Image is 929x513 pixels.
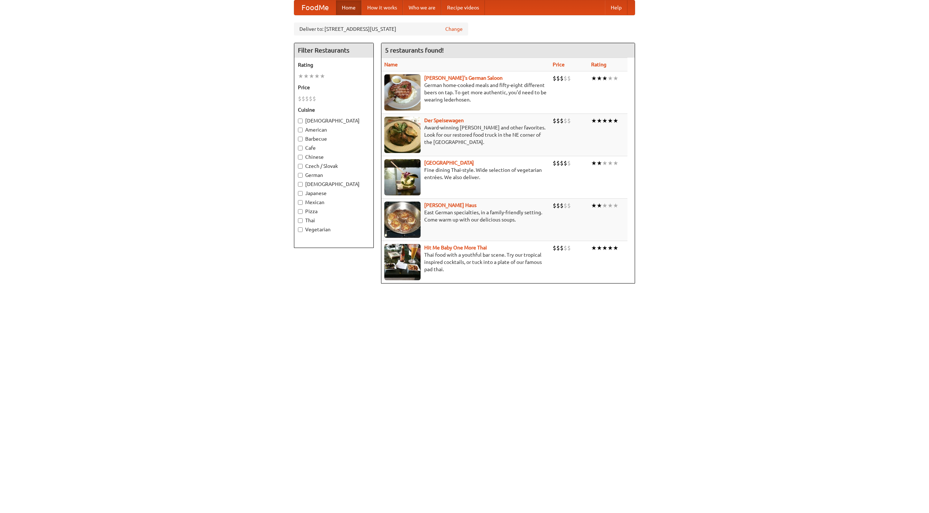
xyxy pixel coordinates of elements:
li: ★ [591,159,597,167]
label: Vegetarian [298,226,370,233]
a: [PERSON_NAME]'s German Saloon [424,75,503,81]
p: Thai food with a youthful bar scene. Try our tropical inspired cocktails, or tuck into a plate of... [384,251,547,273]
label: Pizza [298,208,370,215]
li: $ [564,202,567,210]
li: ★ [607,244,613,252]
li: $ [567,117,571,125]
label: Chinese [298,153,370,161]
li: ★ [591,74,597,82]
li: $ [556,117,560,125]
li: $ [567,74,571,82]
li: ★ [602,74,607,82]
li: $ [556,244,560,252]
li: ★ [607,159,613,167]
p: German home-cooked meals and fifty-eight different beers on tap. To get more authentic, you'd nee... [384,82,547,103]
a: Der Speisewagen [424,117,464,123]
a: Recipe videos [441,0,485,15]
h5: Cuisine [298,106,370,113]
a: Price [553,62,565,67]
label: Thai [298,217,370,224]
ng-pluralize: 5 restaurants found! [385,47,444,54]
li: $ [553,202,556,210]
li: $ [309,95,312,103]
input: Pizza [298,209,303,214]
p: Fine dining Thai-style. Wide selection of vegetarian entrées. We also deliver. [384,166,547,181]
li: ★ [597,202,602,210]
li: $ [567,244,571,252]
li: ★ [597,159,602,167]
li: ★ [591,244,597,252]
label: American [298,126,370,133]
li: $ [564,74,567,82]
li: ★ [320,72,325,80]
a: Rating [591,62,606,67]
label: [DEMOGRAPHIC_DATA] [298,181,370,188]
a: Hit Me Baby One More Thai [424,245,487,251]
input: Japanese [298,191,303,196]
img: babythai.jpg [384,244,421,280]
li: ★ [597,117,602,125]
li: ★ [607,74,613,82]
a: FoodMe [294,0,336,15]
a: How it works [361,0,403,15]
label: Czech / Slovak [298,162,370,170]
li: ★ [314,72,320,80]
label: German [298,171,370,179]
input: [DEMOGRAPHIC_DATA] [298,182,303,187]
li: ★ [602,202,607,210]
label: Japanese [298,190,370,197]
li: $ [567,202,571,210]
li: $ [560,74,564,82]
li: $ [553,117,556,125]
li: $ [560,244,564,252]
li: $ [553,244,556,252]
label: Barbecue [298,135,370,142]
a: Who we are [403,0,441,15]
li: ★ [613,74,618,82]
input: [DEMOGRAPHIC_DATA] [298,119,303,123]
li: $ [560,159,564,167]
li: $ [556,74,560,82]
a: Change [445,25,463,33]
li: ★ [613,244,618,252]
a: [GEOGRAPHIC_DATA] [424,160,474,166]
input: Barbecue [298,137,303,141]
a: Home [336,0,361,15]
li: ★ [309,72,314,80]
li: $ [560,202,564,210]
li: $ [312,95,316,103]
p: Award-winning [PERSON_NAME] and other favorites. Look for our restored food truck in the NE corne... [384,124,547,146]
li: ★ [607,202,613,210]
li: ★ [602,159,607,167]
li: ★ [597,74,602,82]
img: esthers.jpg [384,74,421,111]
input: German [298,173,303,178]
img: speisewagen.jpg [384,117,421,153]
li: ★ [602,117,607,125]
li: $ [305,95,309,103]
input: Vegetarian [298,227,303,232]
li: $ [298,95,302,103]
li: $ [567,159,571,167]
input: Cafe [298,146,303,150]
input: Thai [298,218,303,223]
h4: Filter Restaurants [294,43,373,58]
li: $ [564,159,567,167]
li: ★ [591,202,597,210]
li: ★ [591,117,597,125]
input: Chinese [298,155,303,160]
input: Mexican [298,200,303,205]
li: ★ [607,117,613,125]
input: American [298,128,303,132]
h5: Rating [298,61,370,69]
li: ★ [597,244,602,252]
li: $ [556,202,560,210]
input: Czech / Slovak [298,164,303,169]
b: [PERSON_NAME] Haus [424,202,476,208]
label: Cafe [298,144,370,152]
li: ★ [298,72,303,80]
li: $ [302,95,305,103]
a: Help [605,0,627,15]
